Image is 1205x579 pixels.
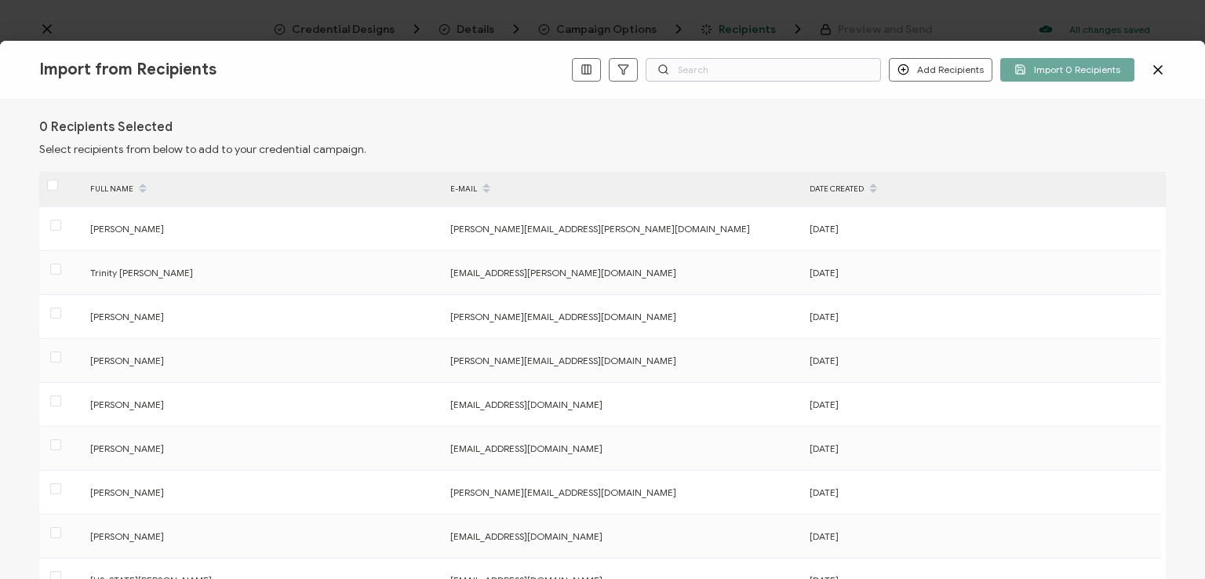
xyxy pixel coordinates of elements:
[802,176,1161,202] div: DATE CREATED
[810,486,839,498] span: [DATE]
[39,60,217,79] span: Import from Recipients
[450,223,750,235] span: [PERSON_NAME][EMAIL_ADDRESS][PERSON_NAME][DOMAIN_NAME]
[1014,64,1120,75] span: Import 0 Recipients
[442,176,802,202] div: E-MAIL
[450,530,602,542] span: [EMAIL_ADDRESS][DOMAIN_NAME]
[810,399,839,410] span: [DATE]
[944,402,1205,579] iframe: Chat Widget
[90,223,164,235] span: [PERSON_NAME]
[90,311,164,322] span: [PERSON_NAME]
[810,442,839,454] span: [DATE]
[90,267,193,279] span: Trinity [PERSON_NAME]
[90,399,164,410] span: [PERSON_NAME]
[90,442,164,454] span: [PERSON_NAME]
[90,486,164,498] span: [PERSON_NAME]
[450,399,602,410] span: [EMAIL_ADDRESS][DOMAIN_NAME]
[889,58,992,82] button: Add Recipients
[810,311,839,322] span: [DATE]
[90,355,164,366] span: [PERSON_NAME]
[810,267,839,279] span: [DATE]
[450,355,676,366] span: [PERSON_NAME][EMAIL_ADDRESS][DOMAIN_NAME]
[810,530,839,542] span: [DATE]
[450,442,602,454] span: [EMAIL_ADDRESS][DOMAIN_NAME]
[450,486,676,498] span: [PERSON_NAME][EMAIL_ADDRESS][DOMAIN_NAME]
[646,58,881,82] input: Search
[39,119,173,135] h1: 0 Recipients Selected
[810,223,839,235] span: [DATE]
[1000,58,1134,82] button: Import 0 Recipients
[82,176,442,202] div: FULL NAME
[450,267,676,279] span: [EMAIL_ADDRESS][PERSON_NAME][DOMAIN_NAME]
[39,143,366,156] span: Select recipients from below to add to your credential campaign.
[810,355,839,366] span: [DATE]
[90,530,164,542] span: [PERSON_NAME]
[450,311,676,322] span: [PERSON_NAME][EMAIL_ADDRESS][DOMAIN_NAME]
